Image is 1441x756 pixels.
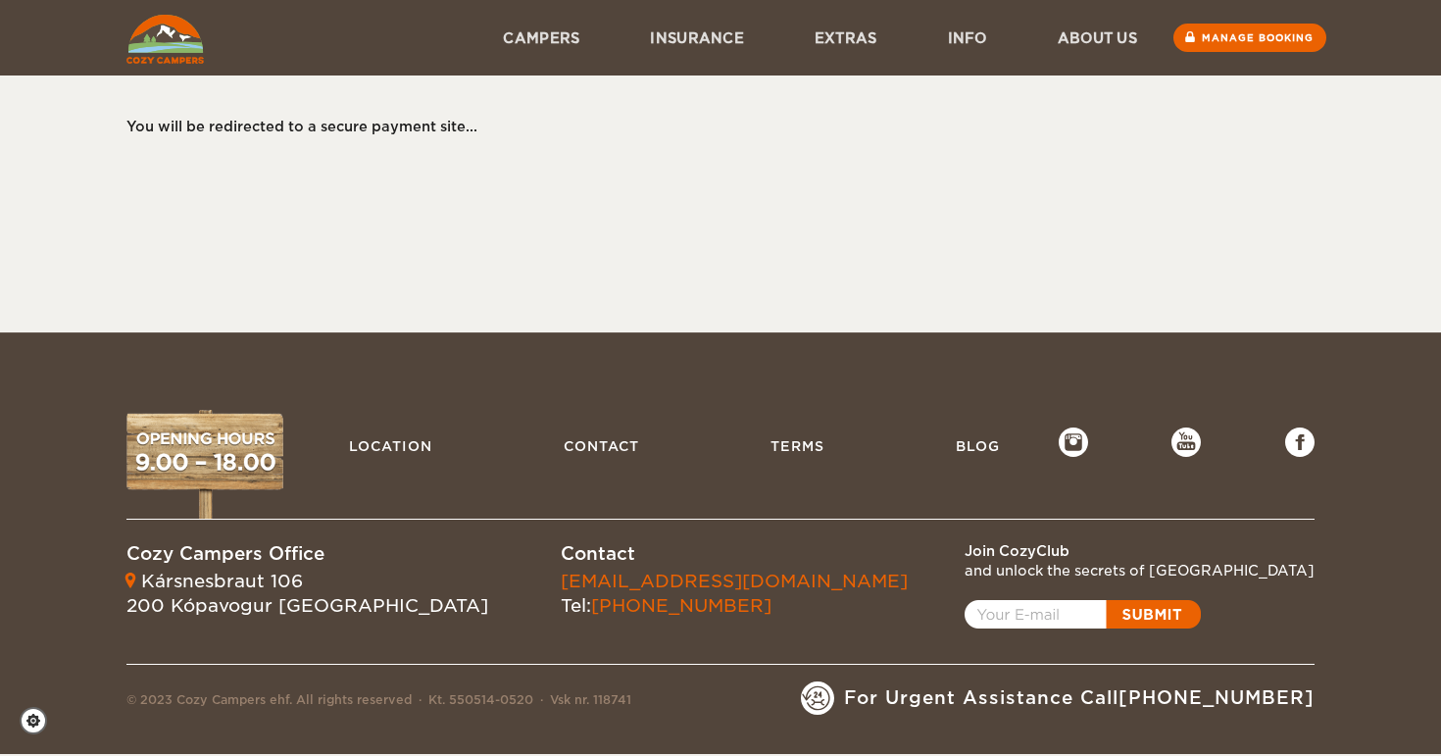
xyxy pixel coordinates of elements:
[591,595,771,616] a: [PHONE_NUMBER]
[844,685,1315,711] span: For Urgent Assistance Call
[561,571,908,591] a: [EMAIL_ADDRESS][DOMAIN_NAME]
[126,569,488,619] div: Kársnesbraut 106 200 Kópavogur [GEOGRAPHIC_DATA]
[946,428,1010,465] a: Blog
[126,117,1295,136] div: You will be redirected to a secure payment site...
[561,569,908,619] div: Tel:
[20,707,60,734] a: Cookie settings
[1173,24,1326,52] a: Manage booking
[126,541,488,567] div: Cozy Campers Office
[965,600,1201,629] a: Open popup
[1118,687,1315,708] a: [PHONE_NUMBER]
[339,428,442,465] a: Location
[126,691,631,715] div: © 2023 Cozy Campers ehf. All rights reserved Kt. 550514-0520 Vsk nr. 118741
[965,541,1315,561] div: Join CozyClub
[761,428,834,465] a: Terms
[965,561,1315,580] div: and unlock the secrets of [GEOGRAPHIC_DATA]
[554,428,649,465] a: Contact
[126,15,204,64] img: Cozy Campers
[561,541,908,567] div: Contact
